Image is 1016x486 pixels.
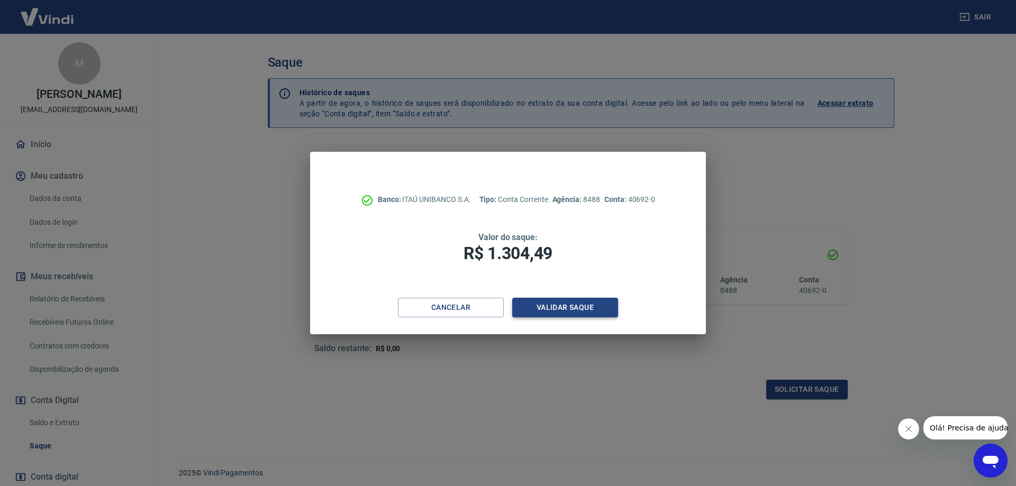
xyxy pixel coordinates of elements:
[479,194,548,205] p: Conta Corrente
[479,195,498,204] span: Tipo:
[604,194,655,205] p: 40692-0
[464,243,552,263] span: R$ 1.304,49
[974,444,1008,478] iframe: Botão para abrir a janela de mensagens
[6,7,89,16] span: Olá! Precisa de ajuda?
[923,416,1008,439] iframe: Mensagem da empresa
[378,195,403,204] span: Banco:
[552,194,600,205] p: 8488
[898,418,919,439] iframe: Fechar mensagem
[512,298,618,317] button: Validar saque
[378,194,471,205] p: ITAÚ UNIBANCO S.A.
[552,195,584,204] span: Agência:
[604,195,628,204] span: Conta:
[398,298,504,317] button: Cancelar
[478,232,538,242] span: Valor do saque:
